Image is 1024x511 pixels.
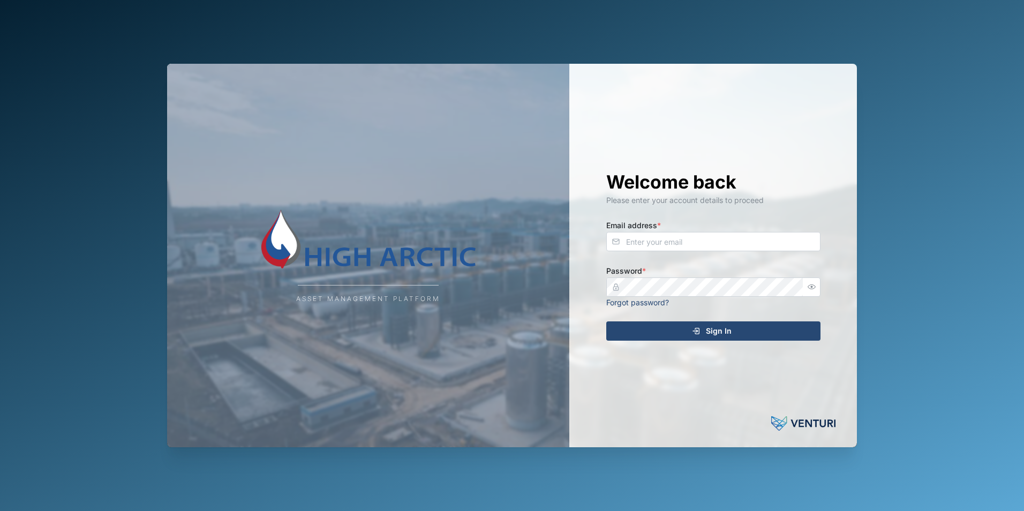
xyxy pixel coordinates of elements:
input: Enter your email [606,232,820,251]
div: Please enter your account details to proceed [606,194,820,206]
div: Asset Management Platform [296,294,440,304]
label: Password [606,265,646,277]
img: Company Logo [261,207,476,271]
a: Forgot password? [606,298,669,307]
span: Sign In [706,322,732,340]
img: Venturi [771,413,835,434]
h1: Welcome back [606,170,820,194]
label: Email address [606,220,661,231]
button: Sign In [606,321,820,341]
